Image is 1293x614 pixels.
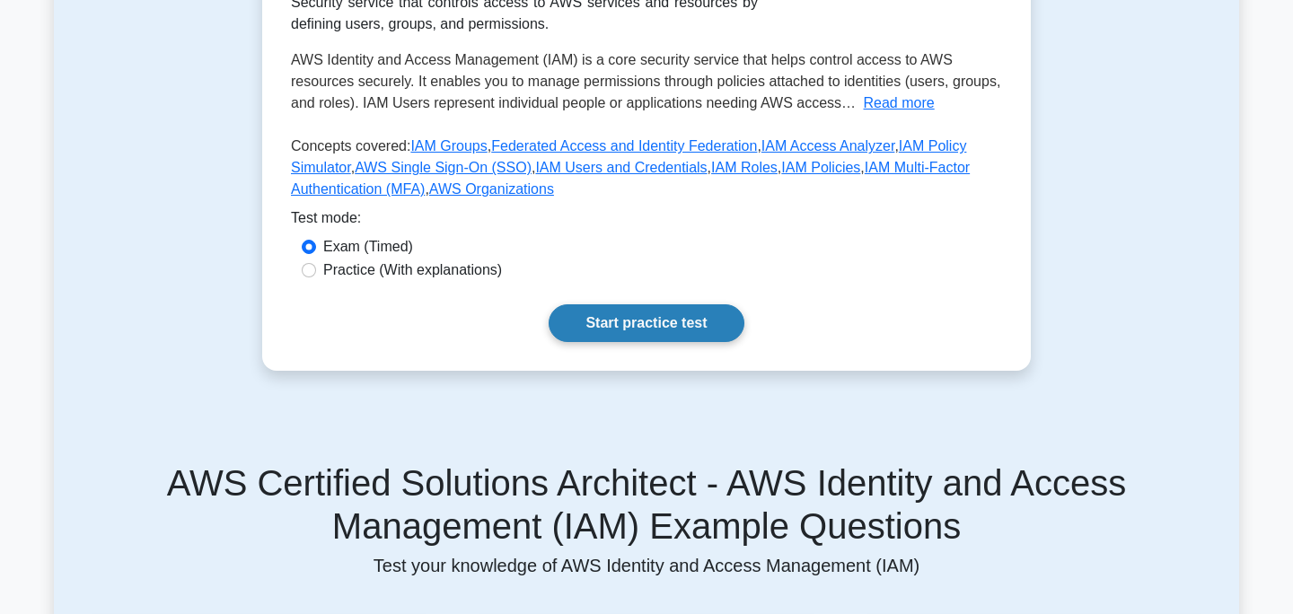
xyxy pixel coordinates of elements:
[535,160,707,175] a: IAM Users and Credentials
[323,259,502,281] label: Practice (With explanations)
[355,160,532,175] a: AWS Single Sign-On (SSO)
[291,52,1000,110] span: AWS Identity and Access Management (IAM) is a core security service that helps control access to ...
[864,92,935,114] button: Read more
[549,304,743,342] a: Start practice test
[761,138,895,153] a: IAM Access Analyzer
[291,207,1002,236] div: Test mode:
[75,555,1218,576] p: Test your knowledge of AWS Identity and Access Management (IAM)
[75,461,1218,548] h5: AWS Certified Solutions Architect - AWS Identity and Access Management (IAM) Example Questions
[491,138,757,153] a: Federated Access and Identity Federation
[410,138,487,153] a: IAM Groups
[711,160,778,175] a: IAM Roles
[291,136,1002,207] p: Concepts covered: , , , , , , , , ,
[429,181,554,197] a: AWS Organizations
[781,160,860,175] a: IAM Policies
[323,236,413,258] label: Exam (Timed)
